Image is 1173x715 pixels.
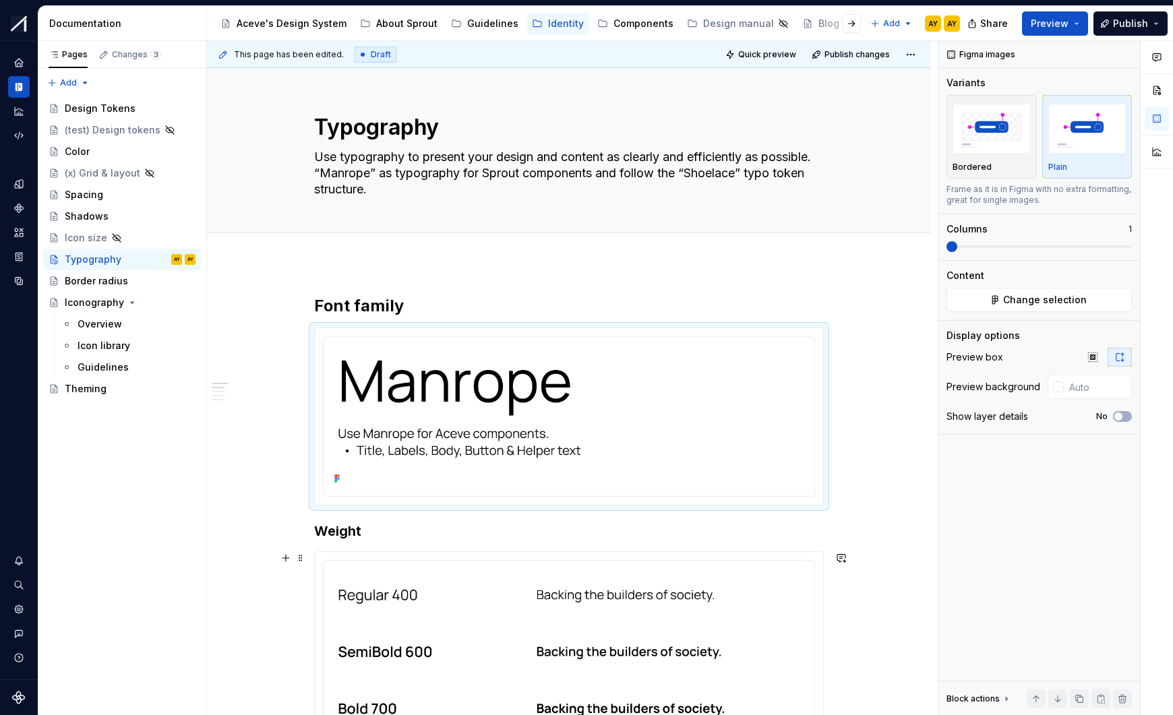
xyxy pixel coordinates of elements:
span: Quick preview [738,49,796,60]
div: Settings [8,598,30,620]
button: placeholderPlain [1042,95,1133,179]
div: Iconography [65,296,124,309]
div: Columns [946,222,988,236]
div: Border radius [65,274,128,288]
div: Icon size [65,231,107,245]
textarea: Use typography to present your design and content as clearly and efficiently as possible. “Manrop... [311,146,821,200]
a: Shadows [43,206,201,227]
button: placeholderBordered [946,95,1037,179]
div: AY [187,253,193,266]
div: Show layer details [946,410,1028,423]
div: Page tree [43,98,201,400]
a: About Sprout [355,13,443,34]
a: Assets [8,222,30,243]
span: Change selection [1003,293,1087,307]
div: Guidelines [467,17,518,30]
div: Typography [65,253,121,266]
a: Analytics [8,100,30,122]
div: Shadows [65,210,109,223]
a: Components [8,197,30,219]
div: Code automation [8,125,30,146]
div: Identity [548,17,584,30]
button: Notifications [8,550,30,571]
div: Frame as it is in Figma with no extra formatting, great for single images. [946,184,1132,206]
a: Icon library [56,335,201,356]
span: Preview [1031,17,1069,30]
a: Design Tokens [43,98,201,119]
button: Contact support [8,623,30,644]
span: Publish [1113,17,1148,30]
div: Components [613,17,673,30]
img: placeholder [1048,104,1126,153]
div: Theming [65,382,107,396]
button: Quick preview [721,45,802,64]
a: Identity [527,13,589,34]
a: Icon size [43,227,201,249]
a: Spacing [43,184,201,206]
a: Design tokens [8,173,30,195]
img: b6c2a6ff-03c2-4811-897b-2ef07e5e0e51.png [11,15,27,32]
div: AY [928,18,938,29]
span: Add [883,18,900,29]
a: Supernova Logo [12,691,26,704]
button: Publish changes [808,45,896,64]
a: Guidelines [56,356,201,378]
a: Components [592,13,679,34]
button: Share [961,11,1017,36]
input: Auto [1064,375,1132,399]
span: 3 [150,49,161,60]
div: Preview box [946,350,1003,364]
button: Search ⌘K [8,574,30,596]
a: Documentation [8,76,30,98]
div: (x) Grid & layout [65,166,140,180]
h3: Weight [314,522,824,540]
button: Publish [1093,11,1168,36]
div: Changes [112,49,161,60]
a: TypographyAYAY [43,249,201,270]
div: Page tree [215,10,864,37]
div: AY [947,18,957,29]
a: Aceve's Design System [215,13,352,34]
div: Pages [49,49,88,60]
span: Draft [371,49,391,60]
p: 1 [1129,224,1132,235]
button: Add [43,73,94,92]
div: Color [65,145,90,158]
a: Theming [43,378,201,400]
div: About Sprout [376,17,438,30]
a: Guidelines [446,13,524,34]
div: Content [946,269,984,282]
span: Add [60,77,77,88]
span: This page has been edited. [234,49,344,60]
button: Change selection [946,288,1132,312]
div: Documentation [49,17,201,30]
a: Home [8,52,30,73]
div: Icon library [78,339,130,352]
p: Plain [1048,162,1067,173]
div: Design Tokens [65,102,136,115]
div: Display options [946,329,1020,342]
a: Overview [56,313,201,335]
div: Data sources [8,270,30,292]
a: (x) Grid & layout [43,162,201,184]
a: Border radius [43,270,201,292]
a: Iconography [43,292,201,313]
div: (test) Design tokens [65,123,160,137]
a: Storybook stories [8,246,30,268]
div: AY [174,253,180,266]
div: Design manual [703,17,774,30]
a: Blog [797,13,860,34]
a: Color [43,141,201,162]
span: Publish changes [824,49,890,60]
div: Block actions [946,689,1012,708]
a: (test) Design tokens [43,119,201,141]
